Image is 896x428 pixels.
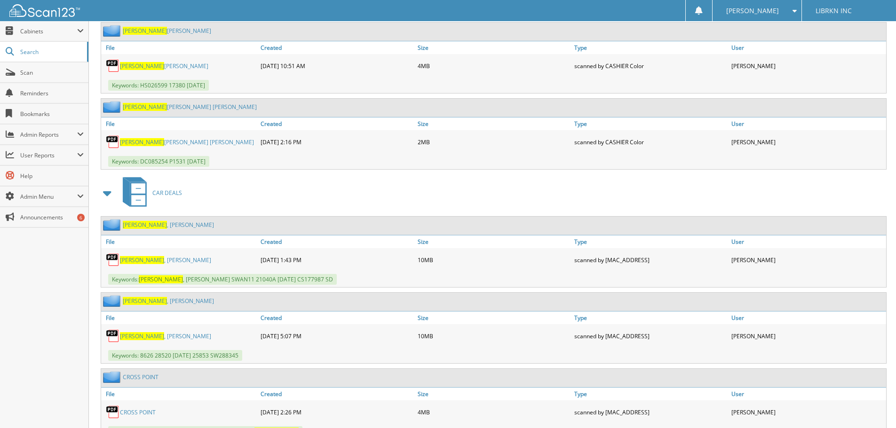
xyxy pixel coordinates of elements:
img: folder2.png [103,295,123,307]
a: Type [572,41,729,54]
div: scanned by [MAC_ADDRESS] [572,250,729,269]
span: [PERSON_NAME] [120,62,164,70]
span: [PERSON_NAME] [120,256,164,264]
div: scanned by [MAC_ADDRESS] [572,403,729,421]
a: Created [258,117,415,130]
img: PDF.png [106,253,120,267]
img: PDF.png [106,329,120,343]
a: CAR DEALS [117,174,182,211]
span: Search [20,48,82,56]
span: Keywords: 8626 28520 [DATE] 25853 SW288345 [108,350,242,361]
div: scanned by CASHIER Color [572,132,729,151]
span: Admin Reports [20,131,77,139]
span: Keywords: , [PERSON_NAME] SWAN11 21040A [DATE] CS177987 SD [108,274,337,285]
a: [PERSON_NAME][PERSON_NAME] [120,62,208,70]
a: [PERSON_NAME], [PERSON_NAME] [123,297,214,305]
span: Keywords: DC085254 P1531 [DATE] [108,156,209,167]
a: [PERSON_NAME][PERSON_NAME] [PERSON_NAME] [120,138,254,146]
a: File [101,388,258,400]
a: CROSS POINT [123,373,159,381]
span: [PERSON_NAME] [123,221,167,229]
a: Type [572,235,729,248]
div: 2MB [415,132,572,151]
a: Size [415,388,572,400]
div: [PERSON_NAME] [729,56,886,75]
img: folder2.png [103,219,123,231]
div: scanned by CASHIER Color [572,56,729,75]
a: Size [415,117,572,130]
div: 4MB [415,403,572,421]
img: folder2.png [103,101,123,113]
a: User [729,41,886,54]
div: [DATE] 10:51 AM [258,56,415,75]
a: Size [415,41,572,54]
div: scanned by [MAC_ADDRESS] [572,327,729,345]
div: [DATE] 5:07 PM [258,327,415,345]
a: [PERSON_NAME][PERSON_NAME] [123,27,211,35]
div: [DATE] 2:16 PM [258,132,415,151]
img: PDF.png [106,135,120,149]
a: Size [415,311,572,324]
span: [PERSON_NAME] [120,332,164,340]
a: User [729,388,886,400]
span: CAR DEALS [152,189,182,197]
span: [PERSON_NAME] [139,275,183,283]
a: File [101,235,258,248]
div: 4MB [415,56,572,75]
a: User [729,235,886,248]
span: Announcements [20,213,84,221]
img: PDF.png [106,405,120,419]
span: [PERSON_NAME] [726,8,779,14]
a: [PERSON_NAME], [PERSON_NAME] [120,332,211,340]
a: File [101,311,258,324]
a: Type [572,311,729,324]
a: [PERSON_NAME], [PERSON_NAME] [120,256,211,264]
div: [DATE] 1:43 PM [258,250,415,269]
span: User Reports [20,151,77,159]
span: Keywords: HS026599 17380 [DATE] [108,80,209,91]
div: [DATE] 2:26 PM [258,403,415,421]
span: LIBRKN INC [816,8,852,14]
div: [PERSON_NAME] [729,132,886,151]
img: folder2.png [103,371,123,383]
a: File [101,41,258,54]
a: [PERSON_NAME], [PERSON_NAME] [123,221,214,229]
div: [PERSON_NAME] [729,403,886,421]
div: 10MB [415,327,572,345]
a: CROSS POINT [120,408,156,416]
a: Type [572,388,729,400]
span: Reminders [20,89,84,97]
span: [PERSON_NAME] [123,27,167,35]
a: Created [258,235,415,248]
span: Scan [20,69,84,77]
a: User [729,117,886,130]
a: Created [258,311,415,324]
span: Cabinets [20,27,77,35]
div: [PERSON_NAME] [729,327,886,345]
img: PDF.png [106,59,120,73]
img: scan123-logo-white.svg [9,4,80,17]
img: folder2.png [103,25,123,37]
a: Created [258,41,415,54]
a: Size [415,235,572,248]
span: [PERSON_NAME] [123,297,167,305]
div: 6 [77,214,85,221]
a: User [729,311,886,324]
a: File [101,117,258,130]
span: Help [20,172,84,180]
span: [PERSON_NAME] [123,103,167,111]
a: Type [572,117,729,130]
a: Created [258,388,415,400]
span: Admin Menu [20,193,77,201]
div: 10MB [415,250,572,269]
span: [PERSON_NAME] [120,138,164,146]
a: [PERSON_NAME][PERSON_NAME] [PERSON_NAME] [123,103,257,111]
span: Bookmarks [20,110,84,118]
div: [PERSON_NAME] [729,250,886,269]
